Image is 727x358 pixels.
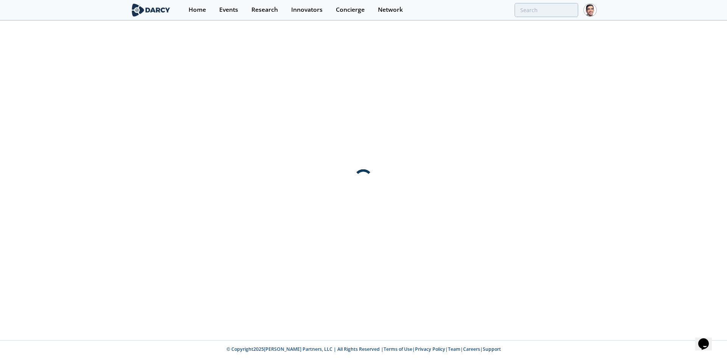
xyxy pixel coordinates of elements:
p: © Copyright 2025 [PERSON_NAME] Partners, LLC | All Rights Reserved | | | | | [83,346,644,353]
div: Home [189,7,206,13]
a: Support [483,346,501,352]
input: Advanced Search [515,3,578,17]
div: Concierge [336,7,365,13]
div: Research [251,7,278,13]
img: logo-wide.svg [130,3,172,17]
a: Privacy Policy [415,346,445,352]
div: Innovators [291,7,323,13]
div: Network [378,7,403,13]
iframe: chat widget [695,328,719,350]
a: Terms of Use [384,346,412,352]
img: Profile [583,3,597,17]
div: Events [219,7,238,13]
a: Careers [463,346,480,352]
a: Team [448,346,460,352]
